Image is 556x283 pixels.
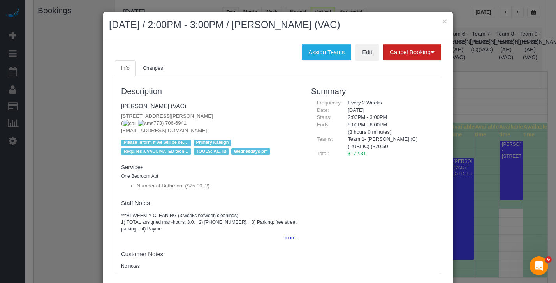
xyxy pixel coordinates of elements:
[194,140,231,146] span: Primary Kaleigh
[280,232,299,244] button: more...
[383,44,441,60] button: Cancel Booking
[530,256,548,275] iframe: Intercom live chat
[317,150,329,156] span: Total:
[121,120,187,126] span: ( 773) 706-6941
[138,120,153,127] img: sms
[545,256,552,263] span: 6
[342,121,435,136] div: 5:00PM - 6:00PM (3 hours 0 minutes)
[115,60,136,76] a: Info
[442,17,447,25] button: ×
[109,18,447,32] h2: [DATE] / 2:00PM - 3:00PM / [PERSON_NAME] (VAC)
[317,136,333,142] span: Teams:
[121,174,299,179] h5: One Bedroom Apt
[317,107,329,113] span: Date:
[342,99,435,107] div: Every 2 Weeks
[121,148,191,154] span: Requires a VACCINATED tech/trainee
[137,182,299,190] li: Number of Bathroom ($25.00, 2)
[342,107,435,114] div: [DATE]
[121,164,299,171] h4: Services
[121,113,299,134] p: [STREET_ADDRESS][PERSON_NAME] [EMAIL_ADDRESS][DOMAIN_NAME]
[231,148,270,154] span: Wednesdays pm
[121,65,130,71] span: Info
[121,87,299,96] h3: Description
[348,150,366,156] span: $172.31
[355,44,379,60] a: Edit
[123,120,137,127] img: call
[143,65,163,71] span: Changes
[342,114,435,121] div: 2:00PM - 3:00PM
[302,44,351,60] button: Assign Teams
[311,87,435,96] h3: Summary
[348,136,429,150] li: Team 1- [PERSON_NAME] (C)(PUBLIC) ($70.50)
[137,60,169,76] a: Changes
[121,212,299,232] pre: ***BI-WEEKLY CLEANING (3 weeks between cleanings) 1) TOTAL assigned man-hours: 3.0. 2) [PHONE_NUM...
[121,103,186,109] a: [PERSON_NAME] (VAC)
[317,114,332,120] span: Starts:
[121,140,191,146] span: Please inform if we will be sending diff tech
[317,122,330,127] span: Ends:
[194,148,229,154] span: TOOLS: V,L,TB
[121,200,299,207] h4: Staff Notes
[121,263,299,270] pre: No notes
[121,251,299,258] h4: Customer Notes
[317,100,342,106] span: Frequency:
